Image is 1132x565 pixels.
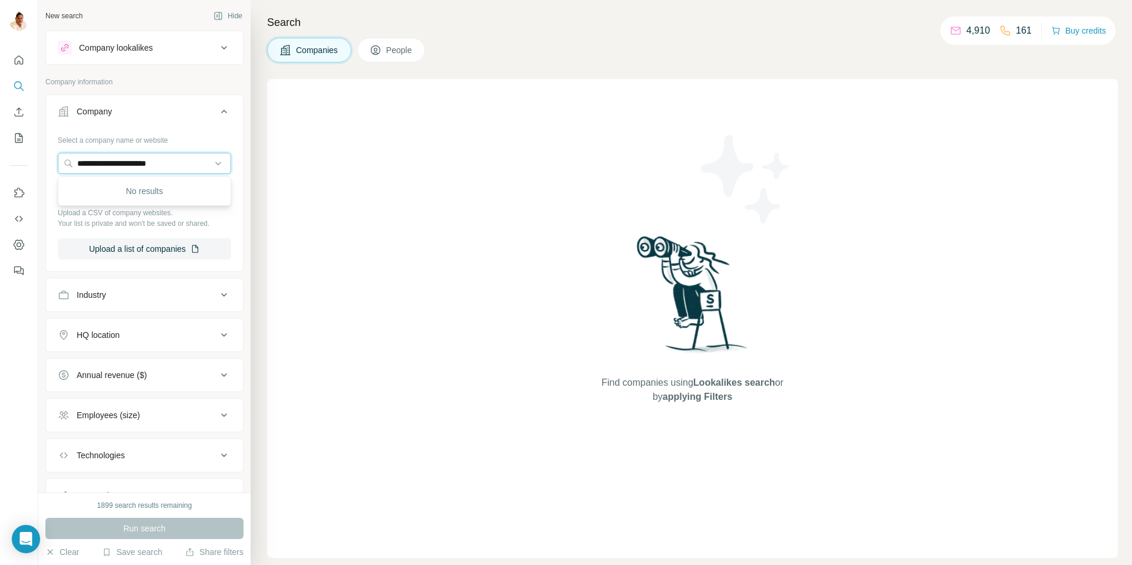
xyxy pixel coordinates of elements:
[77,409,140,421] div: Employees (size)
[79,42,153,54] div: Company lookalikes
[46,401,243,429] button: Employees (size)
[97,500,192,511] div: 1899 search results remaining
[693,126,799,232] img: Surfe Illustration - Stars
[9,50,28,71] button: Quick start
[267,14,1118,31] h4: Search
[12,525,40,553] div: Open Intercom Messenger
[185,546,243,558] button: Share filters
[9,234,28,255] button: Dashboard
[58,218,231,229] p: Your list is private and won't be saved or shared.
[1016,24,1032,38] p: 161
[58,208,231,218] p: Upload a CSV of company websites.
[77,490,113,501] div: Keywords
[9,101,28,123] button: Enrich CSV
[77,289,106,301] div: Industry
[386,44,413,56] span: People
[77,106,112,117] div: Company
[77,329,120,341] div: HQ location
[46,321,243,349] button: HQ location
[45,546,79,558] button: Clear
[966,24,990,38] p: 4,910
[631,233,754,364] img: Surfe Illustration - Woman searching with binoculars
[102,546,162,558] button: Save search
[663,392,732,402] span: applying Filters
[598,376,787,404] span: Find companies using or by
[77,369,147,381] div: Annual revenue ($)
[9,127,28,149] button: My lists
[9,182,28,203] button: Use Surfe on LinkedIn
[46,281,243,309] button: Industry
[61,179,228,203] div: No results
[46,34,243,62] button: Company lookalikes
[77,449,125,461] div: Technologies
[46,441,243,469] button: Technologies
[46,481,243,510] button: Keywords
[1051,22,1106,39] button: Buy credits
[9,260,28,281] button: Feedback
[58,130,231,146] div: Select a company name or website
[693,377,775,387] span: Lookalikes search
[58,238,231,259] button: Upload a list of companies
[46,361,243,389] button: Annual revenue ($)
[9,208,28,229] button: Use Surfe API
[296,44,339,56] span: Companies
[46,97,243,130] button: Company
[45,11,83,21] div: New search
[45,77,243,87] p: Company information
[205,7,251,25] button: Hide
[9,75,28,97] button: Search
[9,12,28,31] img: Avatar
